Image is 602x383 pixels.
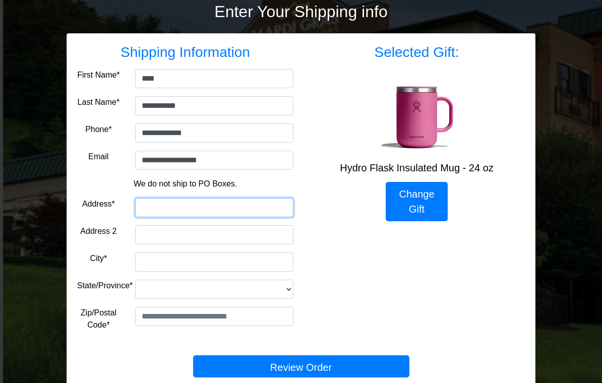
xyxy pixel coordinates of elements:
label: Last Name* [78,96,120,108]
label: Zip/Postal Code* [77,307,120,331]
label: Address 2 [80,225,116,237]
label: Email [88,151,108,163]
h5: Hydro Flask Insulated Mug - 24 oz [309,162,525,174]
a: Change Gift [386,182,448,221]
h3: Shipping Information [77,44,293,61]
img: Hydro Flask Insulated Mug - 24 oz [377,75,457,151]
label: State/Province* [77,280,133,292]
h2: Enter Your Shipping info [67,2,535,21]
label: Phone* [85,123,112,136]
h3: Selected Gift: [309,44,525,61]
label: City* [90,252,107,265]
label: First Name* [77,69,119,81]
label: Address* [82,198,115,210]
p: We do not ship to PO Boxes. [85,178,286,190]
button: Review Order [193,355,409,377]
